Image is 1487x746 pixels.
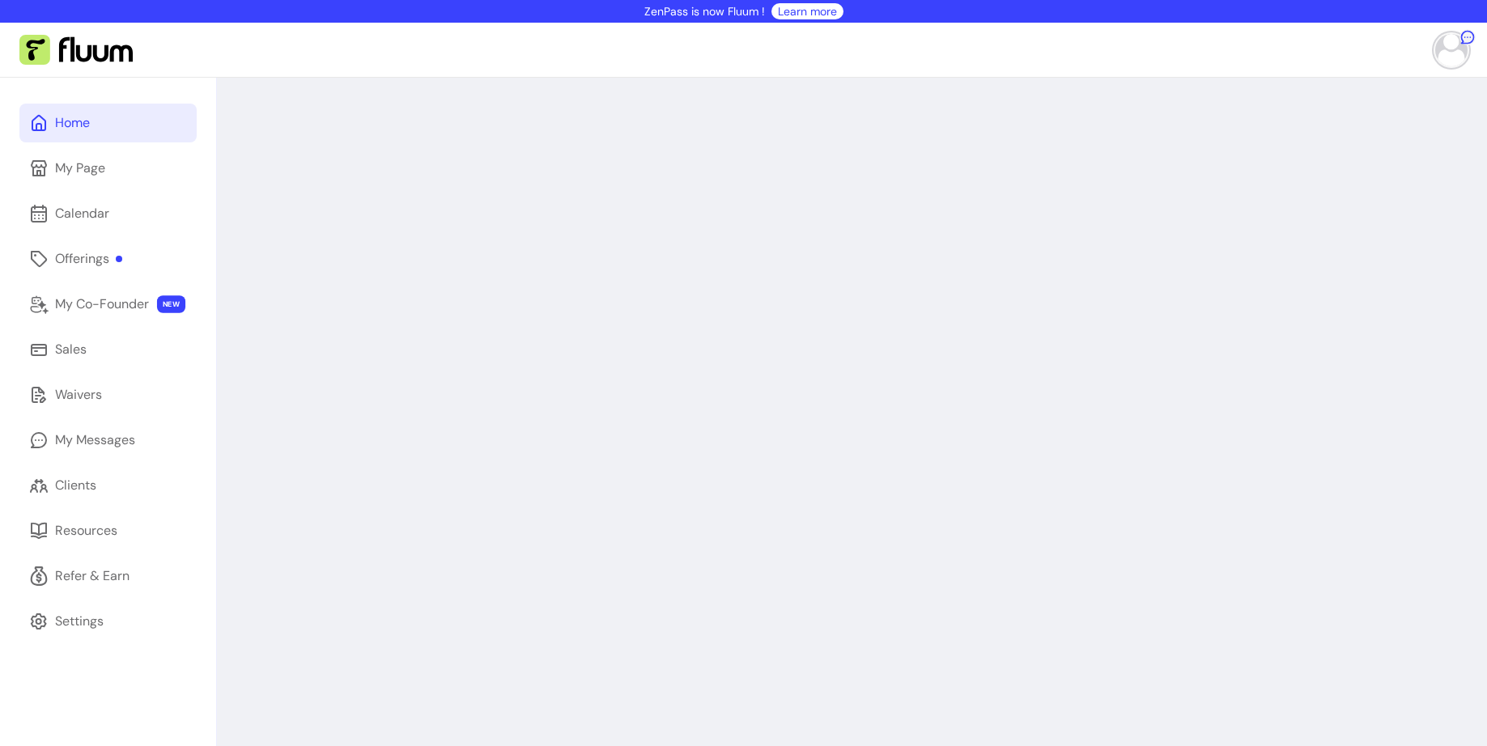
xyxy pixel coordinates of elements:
[644,3,765,19] p: ZenPass is now Fluum !
[55,521,117,540] div: Resources
[55,566,130,586] div: Refer & Earn
[55,612,104,631] div: Settings
[19,375,197,414] a: Waivers
[19,35,133,66] img: Fluum Logo
[19,239,197,278] a: Offerings
[19,421,197,460] a: My Messages
[19,511,197,550] a: Resources
[55,204,109,223] div: Calendar
[55,113,90,133] div: Home
[19,194,197,233] a: Calendar
[19,104,197,142] a: Home
[55,159,105,178] div: My Page
[19,149,197,188] a: My Page
[19,557,197,596] a: Refer & Earn
[55,249,122,269] div: Offerings
[778,3,837,19] a: Learn more
[55,476,96,495] div: Clients
[19,602,197,641] a: Settings
[1435,34,1468,66] img: avatar
[55,385,102,405] div: Waivers
[19,285,197,324] a: My Co-Founder NEW
[55,430,135,450] div: My Messages
[157,295,185,313] span: NEW
[55,340,87,359] div: Sales
[55,295,149,314] div: My Co-Founder
[19,330,197,369] a: Sales
[1429,34,1468,66] button: avatar
[19,466,197,505] a: Clients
